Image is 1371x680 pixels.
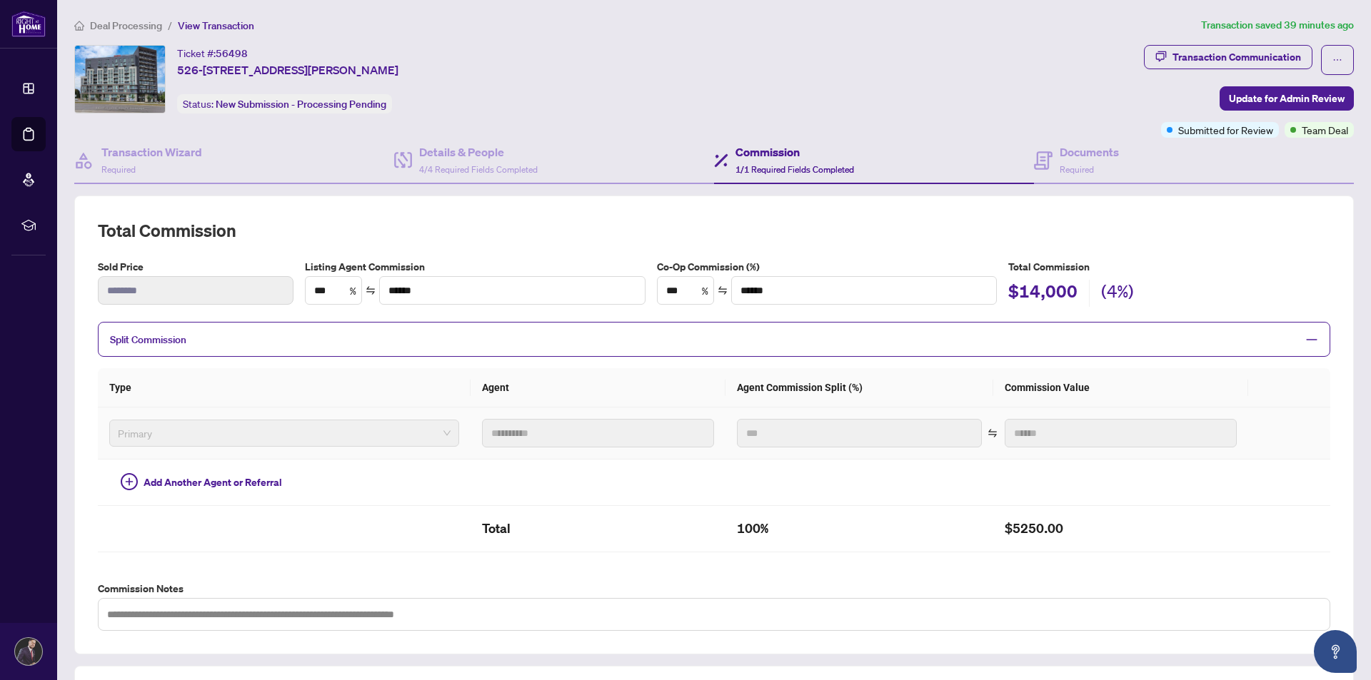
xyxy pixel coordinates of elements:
[101,164,136,175] span: Required
[90,19,162,32] span: Deal Processing
[1305,333,1318,346] span: minus
[988,428,998,438] span: swap
[1302,122,1348,138] span: Team Deal
[177,61,398,78] span: 526-[STREET_ADDRESS][PERSON_NAME]
[177,94,392,113] div: Status:
[144,475,282,490] span: Add Another Agent or Referral
[74,21,84,31] span: home
[118,422,451,444] span: Primary
[471,368,725,407] th: Agent
[1332,55,1342,65] span: ellipsis
[101,143,202,161] h4: Transaction Wizard
[1008,259,1330,275] h5: Total Commission
[366,285,376,295] span: swap
[98,219,1330,242] h2: Total Commission
[993,368,1248,407] th: Commission Value
[98,581,1330,597] label: Commission Notes
[109,471,293,494] button: Add Another Agent or Referral
[11,11,46,37] img: logo
[657,259,998,275] label: Co-Op Commission (%)
[1314,630,1357,673] button: Open asap
[725,368,993,407] th: Agent Commission Split (%)
[1144,45,1312,69] button: Transaction Communication
[737,517,982,540] h2: 100%
[168,17,172,34] li: /
[98,322,1330,357] div: Split Commission
[216,98,386,111] span: New Submission - Processing Pending
[178,19,254,32] span: View Transaction
[15,638,42,665] img: Profile Icon
[1060,143,1119,161] h4: Documents
[1005,517,1237,540] h2: $5250.00
[75,46,165,113] img: IMG-E12349302_1.jpg
[98,368,471,407] th: Type
[1178,122,1273,138] span: Submitted for Review
[419,143,538,161] h4: Details & People
[177,45,248,61] div: Ticket #:
[718,285,728,295] span: swap
[1060,164,1094,175] span: Required
[121,473,138,490] span: plus-circle
[98,259,293,275] label: Sold Price
[216,47,248,60] span: 56498
[482,517,714,540] h2: Total
[1220,86,1354,111] button: Update for Admin Review
[1008,280,1078,307] h2: $14,000
[110,333,186,346] span: Split Commission
[735,164,854,175] span: 1/1 Required Fields Completed
[1201,17,1354,34] article: Transaction saved 39 minutes ago
[735,143,854,161] h4: Commission
[305,259,646,275] label: Listing Agent Commission
[419,164,538,175] span: 4/4 Required Fields Completed
[1229,87,1345,110] span: Update for Admin Review
[1101,280,1134,307] h2: (4%)
[1172,46,1301,68] div: Transaction Communication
